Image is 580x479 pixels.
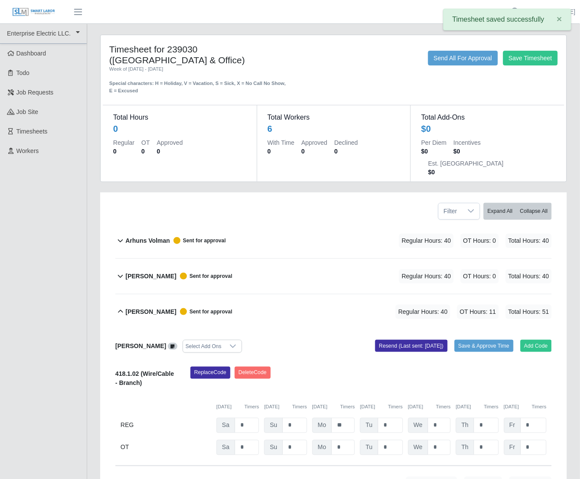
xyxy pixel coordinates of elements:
[264,418,283,433] span: Su
[399,234,454,248] span: Regular Hours: 40
[516,203,552,220] button: Collapse All
[264,440,283,455] span: Su
[484,203,517,220] button: Expand All
[360,440,378,455] span: Tu
[125,307,176,316] b: [PERSON_NAME]
[421,138,446,147] dt: Per Diem
[268,147,295,156] dd: 0
[454,138,481,147] dt: Incentives
[301,147,328,156] dd: 0
[264,404,307,411] div: [DATE]
[461,269,499,283] span: OT Hours: 0
[504,404,547,411] div: [DATE]
[340,404,355,411] button: Timers
[360,418,378,433] span: Tu
[454,147,481,156] dd: $0
[115,342,166,349] b: [PERSON_NAME]
[115,371,174,387] b: 418.1.02 (Wire/Cable - Branch)
[504,418,521,433] span: Fr
[506,234,552,248] span: Total Hours: 40
[408,404,451,411] div: [DATE]
[506,269,552,283] span: Total Hours: 40
[456,418,474,433] span: Th
[235,367,271,379] button: DeleteCode
[461,234,499,248] span: OT Hours: 0
[396,305,450,319] span: Regular Hours: 40
[526,7,576,16] a: [PERSON_NAME]
[439,203,462,219] span: Filter
[312,440,332,455] span: Mo
[16,50,46,57] span: Dashboard
[109,44,288,65] h4: Timesheet for 239030 ([GEOGRAPHIC_DATA] & Office)
[115,223,552,258] button: Arhuns Volman Sent for approval Regular Hours: 40 OT Hours: 0 Total Hours: 40
[421,147,446,156] dd: $0
[334,138,358,147] dt: Declined
[245,404,259,411] button: Timers
[457,305,499,319] span: OT Hours: 11
[177,273,233,280] span: Sent for approval
[115,259,552,294] button: [PERSON_NAME] Sent for approval Regular Hours: 40 OT Hours: 0 Total Hours: 40
[12,7,56,17] img: SLM Logo
[506,305,552,319] span: Total Hours: 51
[312,404,355,411] div: [DATE]
[115,294,552,329] button: [PERSON_NAME] Sent for approval Regular Hours: 40 OT Hours: 11 Total Hours: 51
[113,112,246,123] dt: Total Hours
[334,147,358,156] dd: 0
[216,418,235,433] span: Sa
[375,340,448,352] button: Resend (Last sent: [DATE])
[428,51,498,65] button: Send All For Approval
[428,159,504,168] dt: Est. [GEOGRAPHIC_DATA]
[216,404,259,411] div: [DATE]
[408,418,429,433] span: We
[421,112,554,123] dt: Total Add-Ons
[16,147,39,154] span: Workers
[168,342,177,349] a: View/Edit Notes
[268,123,272,135] div: 6
[121,440,211,455] div: OT
[177,308,233,315] span: Sent for approval
[183,340,224,352] div: Select Add Ons
[16,69,29,76] span: Todo
[125,272,176,281] b: [PERSON_NAME]
[268,112,400,123] dt: Total Workers
[504,440,521,455] span: Fr
[428,168,504,176] dd: $0
[216,440,235,455] span: Sa
[436,404,451,411] button: Timers
[521,340,552,352] button: Add Code
[443,9,571,30] div: Timesheet saved successfully
[190,367,230,379] button: ReplaceCode
[388,404,403,411] button: Timers
[360,404,403,411] div: [DATE]
[16,108,39,115] span: job site
[456,404,498,411] div: [DATE]
[421,123,431,135] div: $0
[292,404,307,411] button: Timers
[484,203,552,220] div: bulk actions
[157,147,183,156] dd: 0
[141,147,150,156] dd: 0
[113,123,118,135] div: 0
[113,147,134,156] dd: 0
[455,340,514,352] button: Save & Approve Time
[503,51,558,65] button: Save Timesheet
[408,440,429,455] span: We
[109,65,288,73] div: Week of [DATE] - [DATE]
[312,418,332,433] span: Mo
[121,418,211,433] div: REG
[109,73,288,94] div: Special characters: H = Holiday, V = Vacation, S = Sick, X = No Call No Show, E = Excused
[301,138,328,147] dt: Approved
[170,237,226,244] span: Sent for approval
[125,236,170,245] b: Arhuns Volman
[532,404,547,411] button: Timers
[16,128,48,135] span: Timesheets
[157,138,183,147] dt: Approved
[16,89,54,96] span: Job Requests
[141,138,150,147] dt: OT
[484,404,499,411] button: Timers
[268,138,295,147] dt: With Time
[456,440,474,455] span: Th
[113,138,134,147] dt: Regular
[399,269,454,283] span: Regular Hours: 40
